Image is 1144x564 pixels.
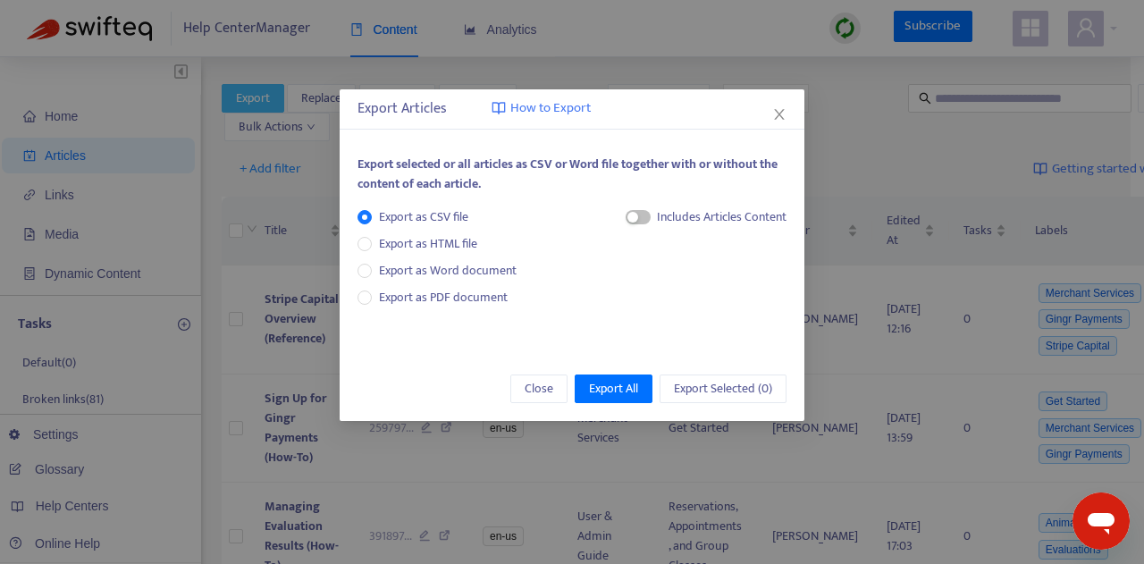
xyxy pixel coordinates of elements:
[660,375,786,403] button: Export Selected (0)
[379,287,508,307] span: Export as PDF document
[1072,492,1130,550] iframe: Button to launch messaging window
[770,105,789,124] button: Close
[492,98,591,119] a: How to Export
[657,207,786,227] div: Includes Articles Content
[372,234,484,254] span: Export as HTML file
[357,154,778,194] span: Export selected or all articles as CSV or Word file together with or without the content of each ...
[525,379,553,399] span: Close
[772,107,786,122] span: close
[372,261,524,281] span: Export as Word document
[372,207,475,227] span: Export as CSV file
[575,375,652,403] button: Export All
[492,101,506,115] img: image-link
[589,379,638,399] span: Export All
[510,98,591,119] span: How to Export
[510,375,568,403] button: Close
[357,98,786,120] div: Export Articles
